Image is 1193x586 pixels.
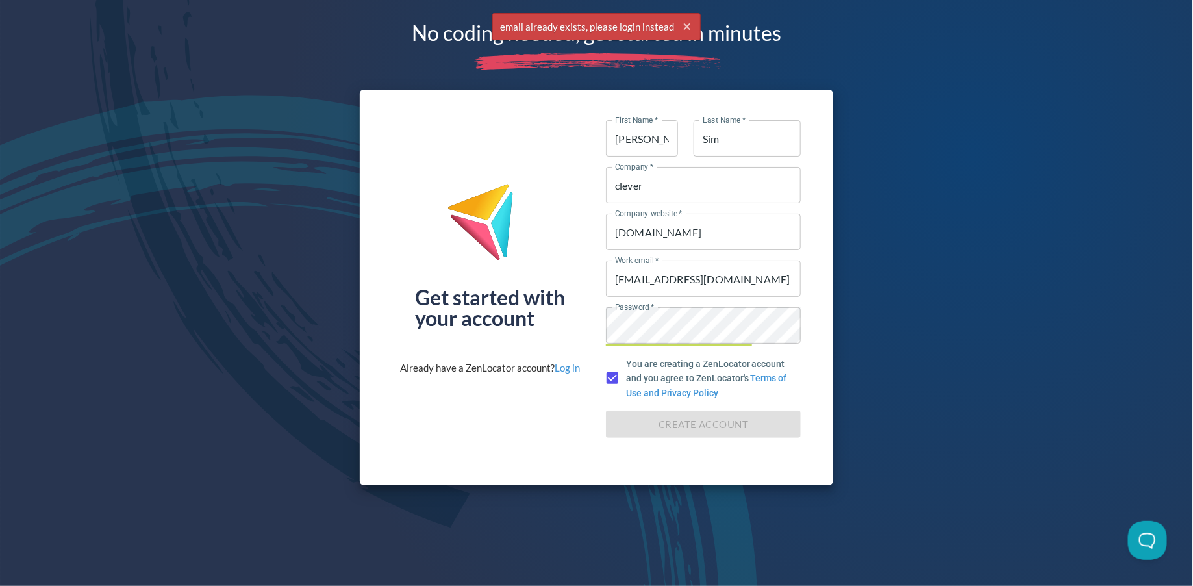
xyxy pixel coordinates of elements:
[606,167,801,203] input: Your Company, Inc
[555,362,580,374] a: Log in
[400,361,580,375] div: Already have a ZenLocator account?
[412,26,781,40] div: No coding needed, get started in minutes
[415,287,565,329] div: Get started with your account
[447,183,534,271] img: ZenLocator
[1128,521,1167,560] iframe: Toggle Customer Support
[606,261,801,297] input: name@company.com
[606,214,801,250] input: https://example.com
[626,357,790,400] h6: You are creating a ZenLocator account and you agree to ZenLocator's
[626,373,786,398] a: Terms of Use and Privacy Policy
[493,14,700,40] span: email already exists, please login instead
